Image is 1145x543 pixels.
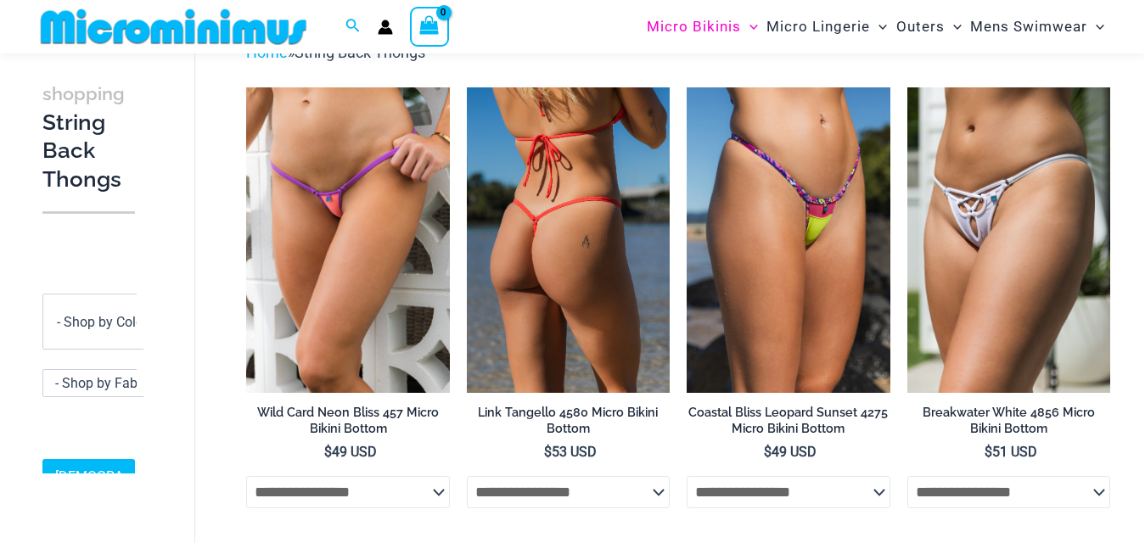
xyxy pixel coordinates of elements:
[295,43,425,61] span: String Back Thongs
[687,405,890,443] a: Coastal Bliss Leopard Sunset 4275 Micro Bikini Bottom
[43,370,160,396] span: - Shop by Fabric
[647,5,741,48] span: Micro Bikinis
[643,5,762,48] a: Micro BikinisMenu ToggleMenu Toggle
[1087,5,1104,48] span: Menu Toggle
[762,5,891,48] a: Micro LingerieMenu ToggleMenu Toggle
[467,405,670,443] a: Link Tangello 4580 Micro Bikini Bottom
[640,3,1111,51] nav: Site Navigation
[467,405,670,436] h2: Link Tangello 4580 Micro Bikini Bottom
[870,5,887,48] span: Menu Toggle
[985,444,1037,460] bdi: 51 USD
[467,87,670,392] a: Link Tangello 4580 Micro 01Link Tangello 4580 Micro 02Link Tangello 4580 Micro 02
[57,314,148,330] span: - Shop by Color
[970,5,1087,48] span: Mens Swimwear
[42,294,161,350] span: - Shop by Color
[42,369,161,397] span: - Shop by Fabric
[741,5,758,48] span: Menu Toggle
[907,405,1110,443] a: Breakwater White 4856 Micro Bikini Bottom
[766,5,870,48] span: Micro Lingerie
[985,444,992,460] span: $
[246,405,449,436] h2: Wild Card Neon Bliss 457 Micro Bikini Bottom
[907,87,1110,392] img: Breakwater White 4856 Micro Bottom 01
[764,444,772,460] span: $
[246,87,449,392] img: Wild Card Neon Bliss 312 Top 457 Micro 04
[43,294,160,349] span: - Shop by Color
[687,405,890,436] h2: Coastal Bliss Leopard Sunset 4275 Micro Bikini Bottom
[345,16,361,37] a: Search icon link
[907,405,1110,436] h2: Breakwater White 4856 Micro Bikini Bottom
[246,87,449,392] a: Wild Card Neon Bliss 312 Top 457 Micro 04Wild Card Neon Bliss 312 Top 457 Micro 05Wild Card Neon ...
[966,5,1109,48] a: Mens SwimwearMenu ToggleMenu Toggle
[544,444,597,460] bdi: 53 USD
[764,444,817,460] bdi: 49 USD
[907,87,1110,392] a: Breakwater White 4856 Micro Bottom 01Breakwater White 3153 Top 4856 Micro Bottom 06Breakwater Whi...
[246,405,449,443] a: Wild Card Neon Bliss 457 Micro Bikini Bottom
[42,79,135,194] h3: String Back Thongs
[892,5,966,48] a: OutersMenu ToggleMenu Toggle
[410,7,449,46] a: View Shopping Cart, empty
[687,87,890,392] img: Coastal Bliss Leopard Sunset 4275 Micro Bikini 01
[687,87,890,392] a: Coastal Bliss Leopard Sunset 4275 Micro Bikini 01Coastal Bliss Leopard Sunset 4275 Micro Bikini 0...
[896,5,945,48] span: Outers
[324,444,377,460] bdi: 49 USD
[945,5,962,48] span: Menu Toggle
[246,43,288,61] a: Home
[34,8,313,46] img: MM SHOP LOGO FLAT
[55,375,152,391] span: - Shop by Fabric
[42,83,125,104] span: shopping
[467,87,670,392] img: Link Tangello 4580 Micro 02
[378,20,393,35] a: Account icon link
[324,444,332,460] span: $
[246,43,425,61] span: »
[544,444,552,460] span: $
